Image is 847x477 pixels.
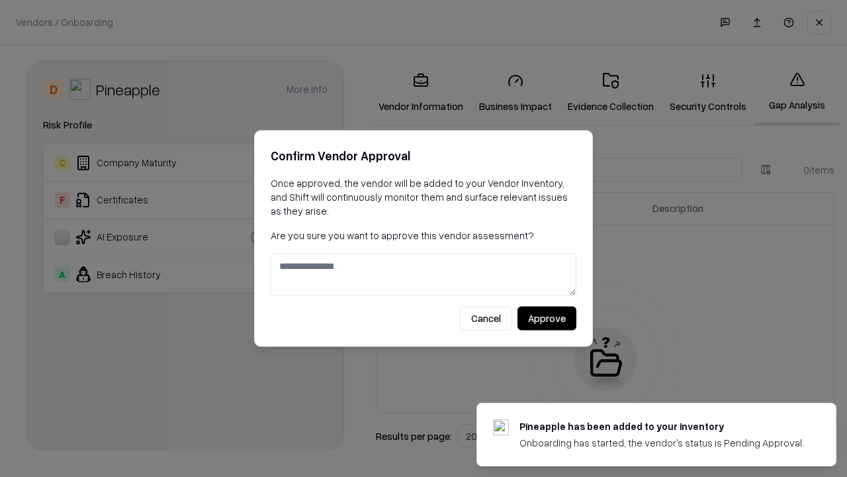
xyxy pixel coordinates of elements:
button: Approve [517,307,576,331]
p: Are you sure you want to approve this vendor assessment? [271,229,576,242]
div: Onboarding has started, the vendor's status is Pending Approval. [519,436,804,450]
h2: Confirm Vendor Approval [271,146,576,166]
div: Pineapple has been added to your inventory [519,419,804,433]
button: Cancel [460,307,512,331]
p: Once approved, the vendor will be added to your Vendor Inventory, and Shift will continuously mon... [271,176,576,218]
img: pineappleenergy.com [493,419,509,435]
